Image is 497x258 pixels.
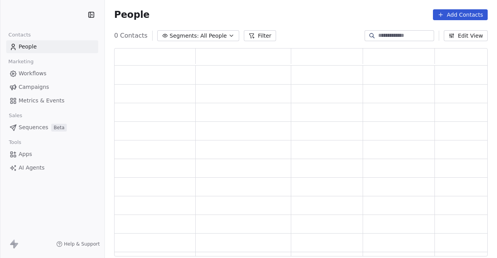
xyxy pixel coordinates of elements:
[64,241,100,247] span: Help & Support
[19,123,48,132] span: Sequences
[6,67,98,80] a: Workflows
[6,148,98,161] a: Apps
[19,150,32,158] span: Apps
[6,121,98,134] a: SequencesBeta
[19,97,64,105] span: Metrics & Events
[444,30,488,41] button: Edit View
[6,161,98,174] a: AI Agents
[200,32,227,40] span: All People
[5,110,26,121] span: Sales
[19,83,49,91] span: Campaigns
[19,43,37,51] span: People
[6,94,98,107] a: Metrics & Events
[51,124,67,132] span: Beta
[56,241,100,247] a: Help & Support
[5,137,24,148] span: Tools
[19,69,47,78] span: Workflows
[114,9,149,21] span: People
[19,164,45,172] span: AI Agents
[433,9,488,20] button: Add Contacts
[170,32,199,40] span: Segments:
[114,31,148,40] span: 0 Contacts
[5,29,34,41] span: Contacts
[5,56,37,68] span: Marketing
[6,81,98,94] a: Campaigns
[6,40,98,53] a: People
[244,30,276,41] button: Filter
